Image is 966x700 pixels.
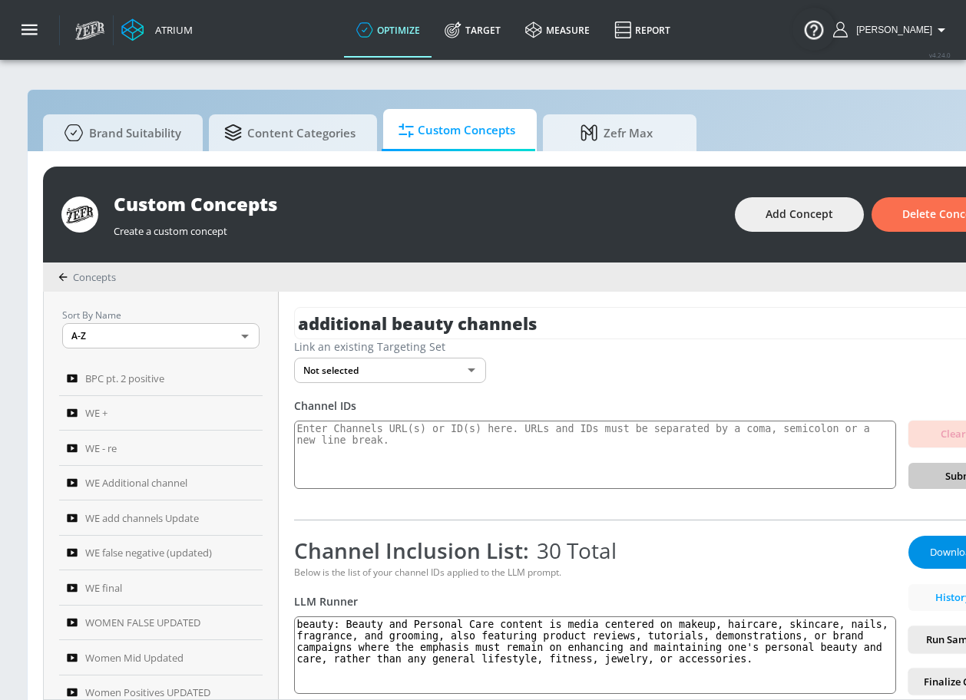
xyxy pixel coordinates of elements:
span: WE - re [85,439,117,457]
a: Target [432,2,513,58]
a: WE + [59,396,263,431]
a: WE - re [59,431,263,466]
div: Create a custom concept [114,216,720,238]
a: WE Additional channel [59,466,263,501]
span: v 4.24.0 [929,51,951,59]
div: Not selected [294,358,486,383]
span: [PERSON_NAME] [850,25,932,35]
button: Add Concept [735,197,864,232]
span: Zefr Max [558,114,675,151]
div: Custom Concepts [114,191,720,216]
a: Atrium [121,18,193,41]
span: BPC pt. 2 positive [85,369,164,388]
textarea: beauty: Beauty and Personal Care content is media centered on makeup, haircare, skincare, nails, ... [294,616,896,694]
span: WE final [85,579,122,597]
span: 30 Total [529,536,617,565]
a: Women Mid Updated [59,640,263,675]
div: Below is the list of your channel IDs applied to the LLM prompt. [294,566,896,579]
a: WE false negative (updated) [59,536,263,571]
a: WOMEN FALSE UPDATED [59,606,263,641]
div: Channel Inclusion List: [294,536,896,565]
span: Content Categories [224,114,356,151]
span: WE + [85,404,108,422]
span: Concepts [73,270,116,284]
div: A-Z [62,323,260,348]
div: Atrium [149,23,193,37]
span: WE Additional channel [85,474,187,492]
span: Women Mid Updated [85,649,184,667]
a: WE add channels Update [59,500,263,536]
div: Concepts [58,270,116,284]
button: [PERSON_NAME] [833,21,951,39]
span: WOMEN FALSE UPDATED [85,613,200,632]
a: BPC pt. 2 positive [59,361,263,396]
a: optimize [344,2,432,58]
a: Report [602,2,683,58]
p: Sort By Name [62,307,260,323]
span: Brand Suitability [58,114,181,151]
span: WE false negative (updated) [85,543,212,562]
span: WE add channels Update [85,509,199,527]
button: Open Resource Center [792,8,835,51]
span: Add Concept [766,205,833,224]
div: LLM Runner [294,594,896,609]
a: WE final [59,570,263,606]
span: Custom Concepts [399,112,515,149]
a: measure [513,2,602,58]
